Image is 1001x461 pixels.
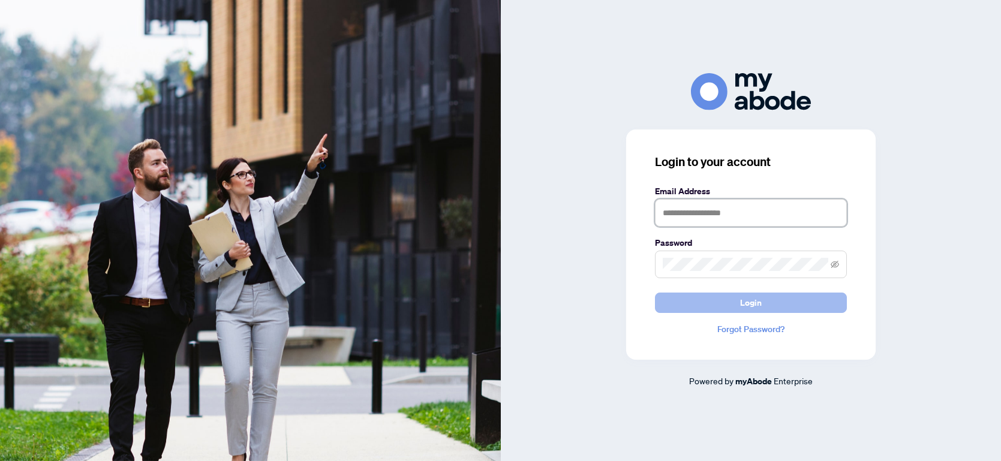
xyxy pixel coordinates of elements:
[655,323,847,336] a: Forgot Password?
[655,153,847,170] h3: Login to your account
[691,73,811,110] img: ma-logo
[831,260,839,269] span: eye-invisible
[655,293,847,313] button: Login
[774,375,813,386] span: Enterprise
[655,236,847,249] label: Password
[740,293,762,312] span: Login
[689,375,734,386] span: Powered by
[735,375,772,388] a: myAbode
[655,185,847,198] label: Email Address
